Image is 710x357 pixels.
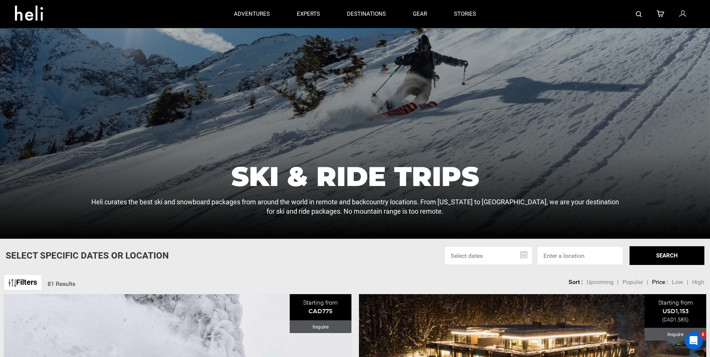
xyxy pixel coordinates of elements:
li: | [687,278,688,287]
span: 81 Results [48,280,75,287]
li: | [647,278,648,287]
img: btn-icon.svg [9,279,16,287]
p: destinations [347,10,386,18]
a: Filters [4,274,42,290]
span: Popular [622,278,643,286]
p: adventures [234,10,270,18]
span: Low [672,278,683,286]
input: Enter a location [537,246,623,265]
li: | [617,278,619,287]
span: High [692,278,704,286]
button: SEARCH [630,246,704,265]
li: Price : [652,278,668,287]
span: 1 [700,332,706,338]
h1: Ski & Ride Trips [89,163,621,190]
input: Select dates [444,246,533,265]
span: Upcoming [586,278,613,286]
iframe: Intercom live chat [685,332,703,350]
p: Heli curates the best ski and snowboard packages from around the world in remote and backcountry ... [89,197,621,216]
p: Select Specific Dates Or Location [6,249,169,262]
li: Sort : [569,278,583,287]
img: search-bar-icon.svg [636,11,642,17]
p: experts [297,10,320,18]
